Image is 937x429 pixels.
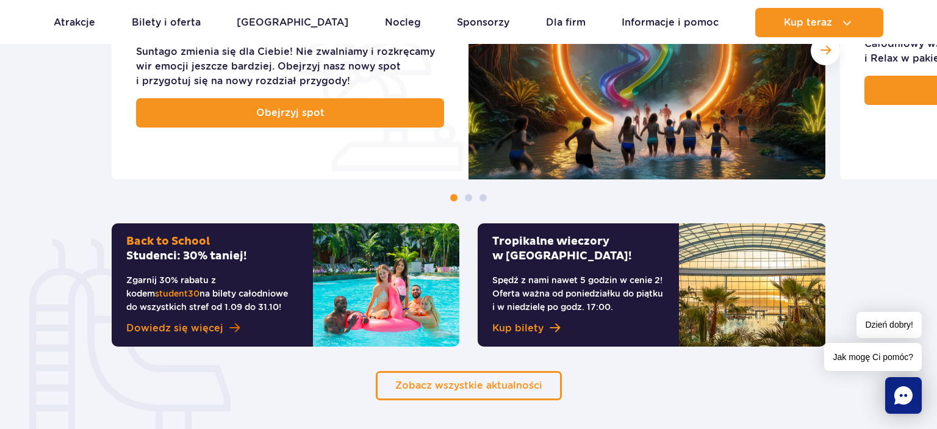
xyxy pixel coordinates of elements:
[492,234,664,264] h2: Tropikalne wieczory w [GEOGRAPHIC_DATA]!
[126,273,298,314] p: Zgarnij 30% rabatu z kodem na bilety całodniowe do wszystkich stref od 1.09 do 31.10!
[136,45,444,88] div: Suntago zmienia się dla Ciebie! Nie zwalniamy i rozkręcamy wir emocji jeszcze bardziej. Obejrzyj ...
[54,8,95,37] a: Atrakcje
[492,273,664,314] p: Spędź z nami nawet 5 godzin w cenie 2! Oferta ważna od poniedziałku do piątku i w niedzielę po go...
[492,321,544,336] span: Kup bilety
[492,321,664,336] a: Kup bilety
[313,223,459,347] img: Back to SchoolStudenci: 30% taniej!
[126,321,298,336] a: Dowiedz się więcej
[136,98,444,128] a: Obejrzyj spot
[784,17,832,28] span: Kup teraz
[256,106,325,120] span: Obejrzyj spot
[856,312,922,338] span: Dzień dobry!
[679,223,825,347] img: Tropikalne wieczory w&nbsp;Suntago!
[237,8,348,37] a: [GEOGRAPHIC_DATA]
[457,8,509,37] a: Sponsorzy
[395,380,542,391] span: Zobacz wszystkie aktualności
[385,8,421,37] a: Nocleg
[155,289,199,298] span: student30
[824,343,922,371] span: Jak mogę Ci pomóc?
[126,234,210,248] span: Back to School
[126,321,223,336] span: Dowiedz się więcej
[376,371,562,400] a: Zobacz wszystkie aktualności
[811,36,840,65] div: Następny slajd
[755,8,883,37] button: Kup teraz
[126,234,298,264] h2: Studenci: 30% taniej!
[622,8,719,37] a: Informacje i pomoc
[546,8,586,37] a: Dla firm
[132,8,201,37] a: Bilety i oferta
[885,377,922,414] div: Chat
